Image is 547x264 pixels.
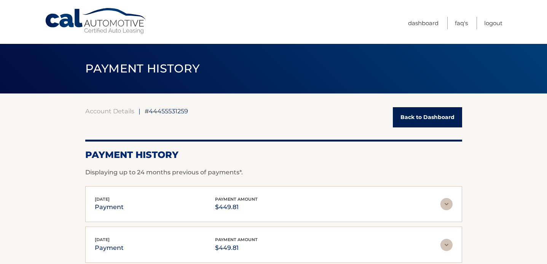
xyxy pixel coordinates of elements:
a: Dashboard [408,17,439,29]
p: $449.81 [215,202,258,212]
span: #44455531259 [145,107,188,115]
p: payment [95,202,124,212]
p: payment [95,243,124,253]
p: $449.81 [215,243,258,253]
span: [DATE] [95,196,110,202]
a: FAQ's [455,17,468,29]
span: | [139,107,140,115]
a: Cal Automotive [45,8,147,35]
img: accordion-rest.svg [440,198,453,210]
a: Back to Dashboard [393,107,462,127]
span: [DATE] [95,237,110,242]
p: Displaying up to 24 months previous of payments*. [85,168,462,177]
a: Account Details [85,107,134,115]
span: PAYMENT HISTORY [85,61,200,76]
h2: Payment History [85,149,462,161]
img: accordion-rest.svg [440,239,453,251]
span: payment amount [215,237,258,242]
a: Logout [484,17,502,29]
span: payment amount [215,196,258,202]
